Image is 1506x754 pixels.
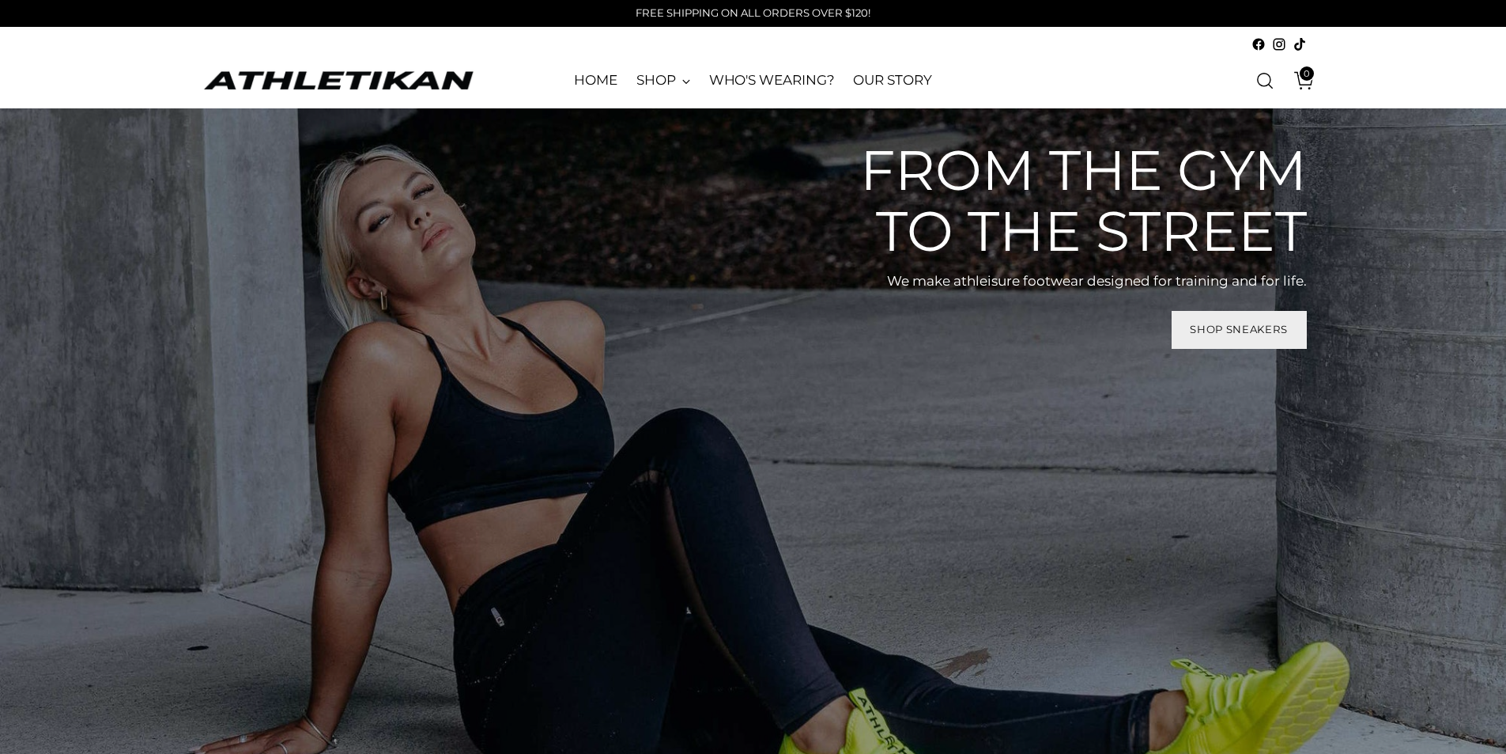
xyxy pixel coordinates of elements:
p: FREE SHIPPING ON ALL ORDERS OVER $120! [636,6,870,21]
span: Shop Sneakers [1190,322,1288,337]
a: Open search modal [1249,65,1281,97]
a: Open cart modal [1282,65,1314,97]
span: 0 [1300,66,1314,81]
a: ATHLETIKAN [200,68,477,93]
a: WHO'S WEARING? [709,63,835,98]
a: SHOP [636,63,690,98]
a: Shop Sneakers [1172,311,1307,349]
p: We make athleisure footwear designed for training and for life. [832,271,1307,292]
a: HOME [574,63,617,98]
h2: From the gym to the street [832,140,1307,262]
a: OUR STORY [853,63,931,98]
